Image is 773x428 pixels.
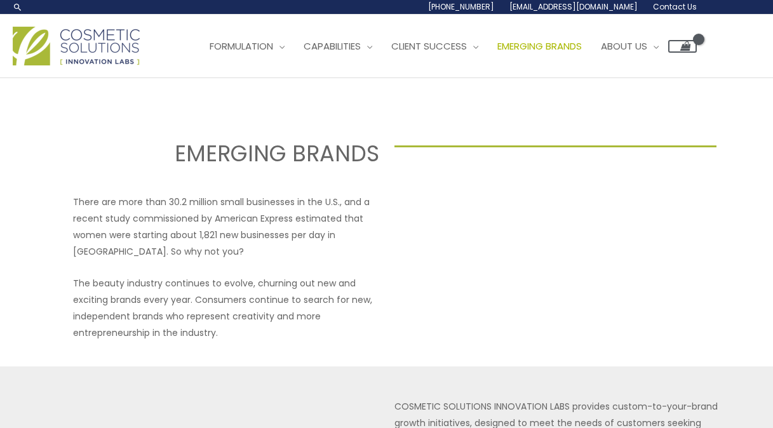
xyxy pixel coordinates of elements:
span: Emerging Brands [497,39,582,53]
h2: EMERGING BRANDS [57,139,379,168]
a: Client Success [382,27,488,65]
span: Formulation [210,39,273,53]
a: Emerging Brands [488,27,591,65]
a: Capabilities [294,27,382,65]
img: Cosmetic Solutions Logo [13,27,140,65]
a: About Us [591,27,668,65]
nav: Site Navigation [191,27,697,65]
span: Contact Us [653,1,697,12]
p: The beauty industry continues to evolve, churning out new and exciting brands every year. Consume... [73,275,379,341]
p: There are more than 30.2 million small businesses in the U.S., and a recent study commissioned by... [73,194,379,260]
span: Capabilities [304,39,361,53]
span: About Us [601,39,647,53]
a: View Shopping Cart, empty [668,40,697,53]
span: [PHONE_NUMBER] [428,1,494,12]
a: Search icon link [13,2,23,12]
a: Formulation [200,27,294,65]
span: Client Success [391,39,467,53]
span: [EMAIL_ADDRESS][DOMAIN_NAME] [509,1,638,12]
